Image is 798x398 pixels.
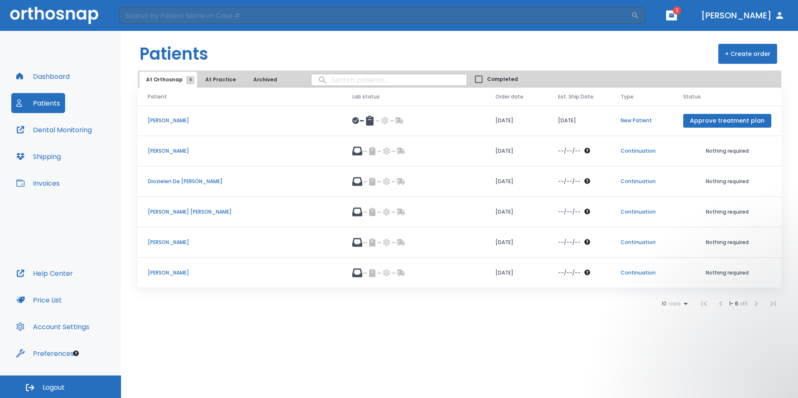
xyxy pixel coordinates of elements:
div: The date will be available after approving treatment plan [558,269,601,277]
button: Price List [11,290,67,310]
td: [DATE] [485,258,548,288]
p: --/--/-- [558,239,581,246]
div: The date will be available after approving treatment plan [558,178,601,185]
p: [PERSON_NAME] [148,147,332,155]
div: Tooltip anchor [72,350,80,357]
button: Account Settings [11,317,94,337]
p: --/--/-- [558,147,581,155]
span: of 6 [740,300,748,307]
div: tabs [139,72,288,88]
button: Help Center [11,263,78,283]
button: [PERSON_NAME] [698,8,788,23]
span: Order date [495,93,523,101]
p: [PERSON_NAME] [PERSON_NAME] [148,208,332,216]
div: The date will be available after approving treatment plan [558,147,601,155]
div: The date will be available after approving treatment plan [558,208,601,216]
button: Approve treatment plan [683,114,771,128]
p: --/--/-- [558,208,581,216]
td: [DATE] [485,166,548,197]
div: The date will be available after approving treatment plan [558,239,601,246]
p: [PERSON_NAME] [148,239,332,246]
p: Continuation [621,178,663,185]
span: At Orthosnap [146,76,190,83]
p: Nothing required [683,178,771,185]
h1: Patients [139,41,208,66]
p: Continuation [621,208,663,216]
p: --/--/-- [558,178,581,185]
button: Shipping [11,146,66,166]
span: rows [667,301,681,307]
span: Status [683,93,701,101]
p: Continuation [621,239,663,246]
span: Completed [487,76,518,83]
p: --/--/-- [558,269,581,277]
button: At Practice [199,72,242,88]
span: Est. Ship Date [558,93,593,101]
span: 6 [186,76,194,84]
button: Patients [11,93,65,113]
span: Patient [148,93,167,101]
button: Archived [244,72,286,88]
button: Dental Monitoring [11,120,97,140]
p: Diozielen De [PERSON_NAME] [148,178,332,185]
td: [DATE] [485,227,548,258]
button: Dashboard [11,66,75,86]
img: Orthosnap [10,7,98,24]
p: Continuation [621,269,663,277]
span: 1 - 6 [729,300,740,307]
span: Logout [43,383,65,392]
td: [DATE] [485,197,548,227]
span: 10 [662,301,667,307]
p: Nothing required [683,147,771,155]
button: Preferences [11,343,79,363]
p: Continuation [621,147,663,155]
td: [DATE] [485,136,548,166]
span: Type [621,93,634,101]
button: + Create order [718,44,777,64]
p: Nothing required [683,239,771,246]
p: [PERSON_NAME] [148,269,332,277]
p: New Patient [621,117,663,124]
td: [DATE] [485,106,548,136]
p: Nothing required [683,208,771,216]
p: Nothing required [683,269,771,277]
td: [DATE] [548,106,611,136]
button: Invoices [11,173,65,193]
input: Search by Patient Name or Case # [119,7,631,24]
span: 1 [673,6,681,15]
input: search [311,72,467,88]
p: [PERSON_NAME] [148,117,332,124]
span: Lab status [352,93,380,101]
